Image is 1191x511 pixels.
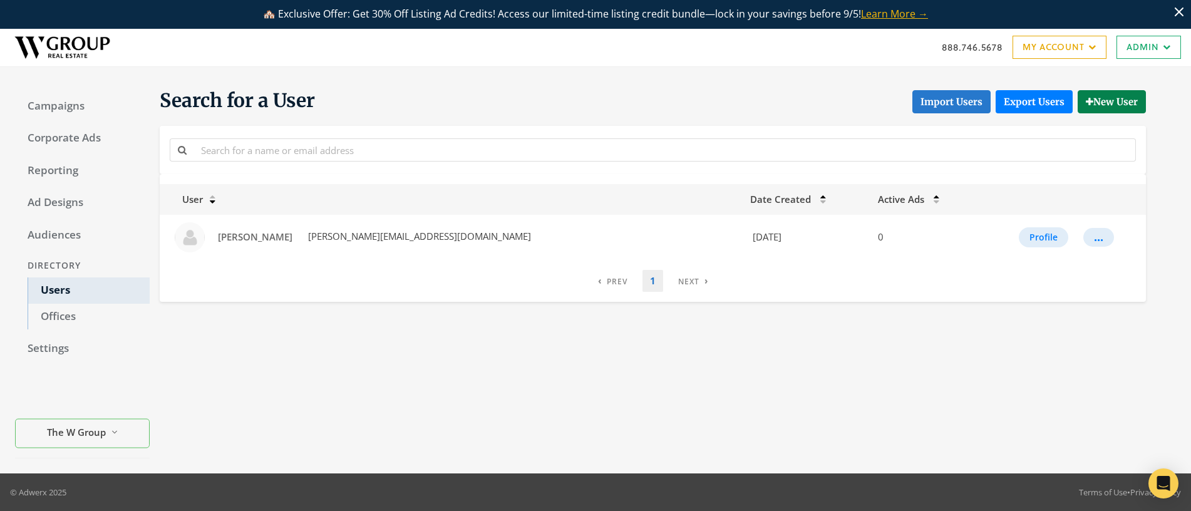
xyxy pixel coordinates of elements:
[870,215,976,260] td: 0
[1078,90,1146,113] button: New User
[1094,237,1103,238] div: ...
[160,88,315,113] span: Search for a User
[47,425,106,439] span: The W Group
[15,190,150,216] a: Ad Designs
[15,125,150,152] a: Corporate Ads
[996,90,1073,113] a: Export Users
[175,222,205,252] img: Tyler Hicks profile
[10,486,66,498] p: © Adwerx 2025
[1130,487,1181,498] a: Privacy Policy
[10,32,115,63] img: Adwerx
[15,93,150,120] a: Campaigns
[590,270,716,292] nav: pagination
[167,193,203,205] span: User
[306,230,531,242] span: [PERSON_NAME][EMAIL_ADDRESS][DOMAIN_NAME]
[912,90,991,113] button: Import Users
[15,158,150,184] a: Reporting
[1116,36,1181,59] a: Admin
[942,41,1003,54] a: 888.746.5678
[1079,487,1127,498] a: Terms of Use
[878,193,924,205] span: Active Ads
[642,270,663,292] a: 1
[193,138,1136,162] input: Search for a name or email address
[15,336,150,362] a: Settings
[1148,468,1178,498] div: Open Intercom Messenger
[178,145,187,155] i: Search for a name or email address
[28,277,150,304] a: Users
[750,193,811,205] span: Date Created
[1083,228,1114,247] button: ...
[1019,227,1068,247] button: Profile
[1079,486,1181,498] div: •
[743,215,871,260] td: [DATE]
[210,225,301,249] a: [PERSON_NAME]
[15,254,150,277] div: Directory
[15,222,150,249] a: Audiences
[1013,36,1106,59] a: My Account
[15,418,150,448] button: The W Group
[218,230,292,243] span: [PERSON_NAME]
[28,304,150,330] a: Offices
